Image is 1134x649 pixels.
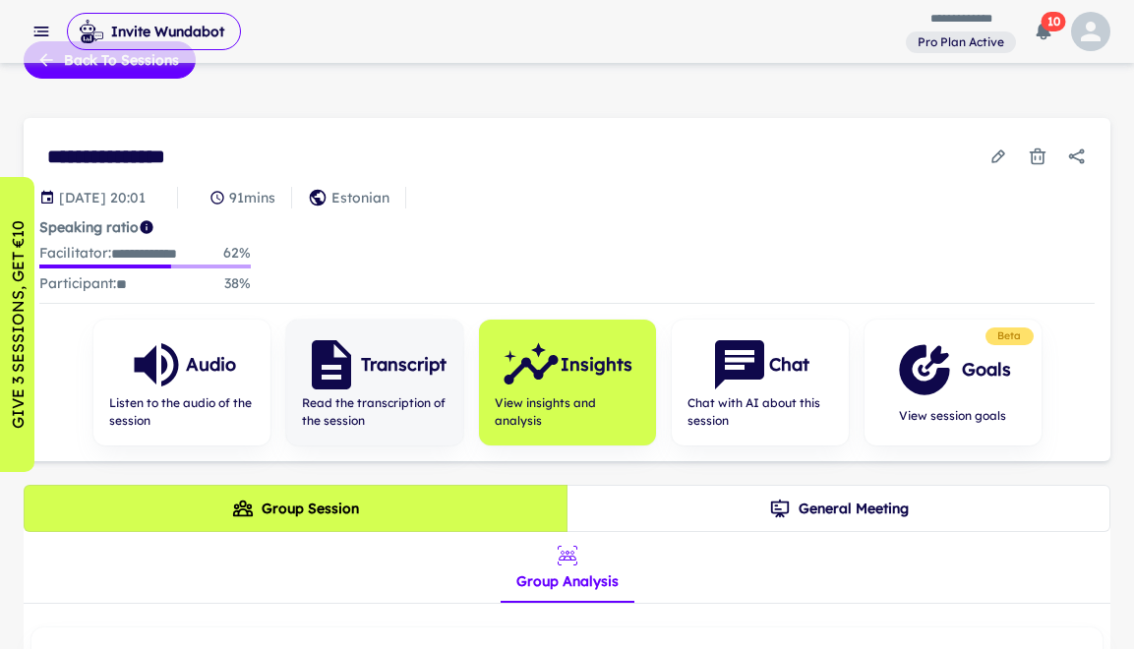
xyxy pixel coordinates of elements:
[906,31,1016,51] span: View and manage your current plan and billing details.
[895,407,1011,425] span: View session goals
[223,242,251,265] p: 62 %
[769,351,809,379] h6: Chat
[567,485,1110,532] button: General Meeting
[361,351,447,379] h6: Transcript
[24,485,567,532] button: Group Session
[1059,139,1095,174] button: Share session
[672,320,849,445] button: ChatChat with AI about this session
[1042,12,1066,31] span: 10
[224,272,251,295] p: 38 %
[286,320,463,445] button: TranscriptRead the transcription of the session
[495,394,640,430] span: View insights and analysis
[687,394,833,430] span: Chat with AI about this session
[39,272,127,295] p: Participant :
[39,218,139,236] strong: Speaking ratio
[67,12,241,51] span: Invite Wundabot to record a meeting
[24,485,1110,532] div: theme selection
[229,187,275,208] p: 91 mins
[1020,139,1055,174] button: Delete session
[501,532,634,603] button: Group analysis
[109,394,255,430] span: Listen to the audio of the session
[93,320,270,445] button: AudioListen to the audio of the session
[910,33,1012,51] span: Pro Plan Active
[479,320,656,445] button: InsightsView insights and analysis
[39,242,177,265] p: Facilitator :
[906,29,1016,54] a: View and manage your current plan and billing details.
[962,356,1011,383] h6: Goals
[331,187,389,208] p: Estonian
[67,13,241,50] button: Invite Wundabot
[561,351,632,379] h6: Insights
[989,328,1030,344] span: Beta
[59,187,146,208] p: Session date
[1024,12,1063,51] button: 10
[186,351,236,379] h6: Audio
[302,394,448,430] span: Read the transcription of the session
[865,320,1042,445] button: GoalsView session goals
[981,139,1016,174] button: Edit session
[6,220,30,429] p: GIVE 3 SESSIONS, GET €10
[139,219,154,235] svg: Coach/coachee ideal ratio of speaking is roughly 20:80. Mentor/mentee ideal ratio of speaking is ...
[501,532,634,603] div: insights tabs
